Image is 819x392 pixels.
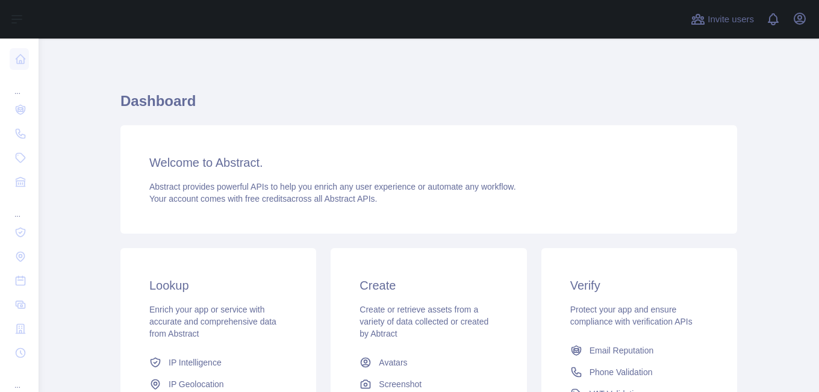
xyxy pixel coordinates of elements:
span: Email Reputation [590,344,654,356]
h3: Welcome to Abstract. [149,154,708,171]
div: ... [10,195,29,219]
h3: Verify [570,277,708,294]
h3: Create [360,277,497,294]
span: Phone Validation [590,366,653,378]
div: ... [10,72,29,96]
span: Create or retrieve assets from a variety of data collected or created by Abtract [360,305,488,338]
span: Protect your app and ensure compliance with verification APIs [570,305,693,326]
span: IP Intelligence [169,356,222,369]
span: Enrich your app or service with accurate and comprehensive data from Abstract [149,305,276,338]
a: Avatars [355,352,502,373]
span: Screenshot [379,378,422,390]
h1: Dashboard [120,92,737,120]
span: IP Geolocation [169,378,224,390]
a: Phone Validation [565,361,713,383]
span: Invite users [708,13,754,26]
a: IP Intelligence [145,352,292,373]
a: Email Reputation [565,340,713,361]
button: Invite users [688,10,756,29]
span: free credits [245,194,287,204]
div: ... [10,366,29,390]
span: Your account comes with across all Abstract APIs. [149,194,377,204]
h3: Lookup [149,277,287,294]
span: Abstract provides powerful APIs to help you enrich any user experience or automate any workflow. [149,182,516,191]
span: Avatars [379,356,407,369]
